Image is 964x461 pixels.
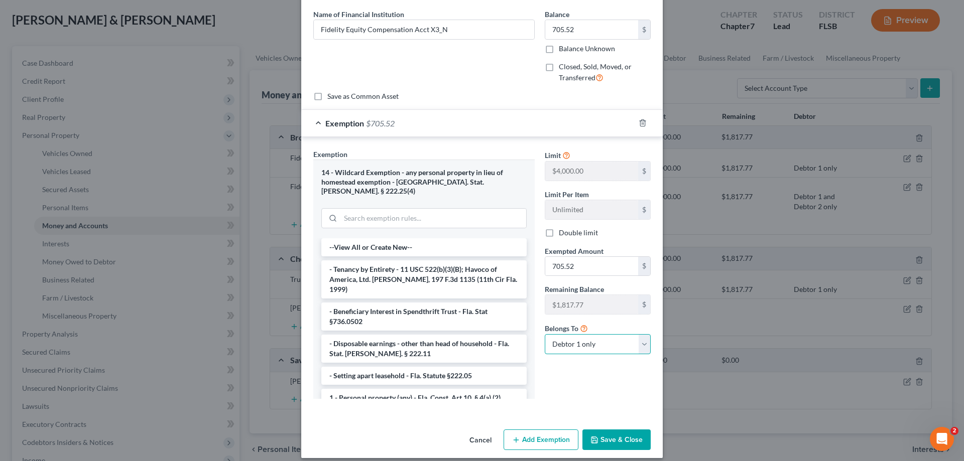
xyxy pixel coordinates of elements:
div: $ [638,295,650,314]
label: Limit Per Item [545,189,589,200]
label: Balance [545,9,569,20]
div: $ [638,20,650,39]
li: - Beneficiary Interest in Spendthrift Trust - Fla. Stat §736.0502 [321,302,527,331]
div: 14 - Wildcard Exemption - any personal property in lieu of homestead exemption - [GEOGRAPHIC_DATA... [321,168,527,196]
div: $ [638,200,650,219]
div: $ [638,257,650,276]
label: Balance Unknown [559,44,615,54]
li: --View All or Create New-- [321,238,527,256]
input: Search exemption rules... [340,209,526,228]
span: 2 [950,427,958,435]
label: Save as Common Asset [327,91,399,101]
li: - Setting apart leasehold - Fla. Statute §222.05 [321,367,527,385]
span: Exemption [313,150,347,159]
span: Exemption [325,118,364,128]
button: Add Exemption [504,429,578,450]
input: -- [545,200,638,219]
span: $705.52 [366,118,395,128]
li: 1 - Personal property (any) - Fla. Const. Art.10, § 4(a) (2) [321,389,527,407]
span: Closed, Sold, Moved, or Transferred [559,62,632,82]
label: Double limit [559,228,598,238]
button: Cancel [461,430,500,450]
iframe: Intercom live chat [930,427,954,451]
input: Enter name... [314,20,534,39]
span: Name of Financial Institution [313,10,404,19]
button: Save & Close [582,429,651,450]
span: Limit [545,151,561,160]
span: Exempted Amount [545,247,604,255]
span: Belongs To [545,324,578,333]
label: Remaining Balance [545,284,604,294]
li: - Tenancy by Entirety - 11 USC 522(b)(3)(B); Havoco of America, Ltd. [PERSON_NAME], 197 F.3d 1135... [321,260,527,298]
input: -- [545,162,638,181]
input: 0.00 [545,257,638,276]
input: 0.00 [545,20,638,39]
div: $ [638,162,650,181]
li: - Disposable earnings - other than head of household - Fla. Stat. [PERSON_NAME]. § 222.11 [321,335,527,363]
input: -- [545,295,638,314]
